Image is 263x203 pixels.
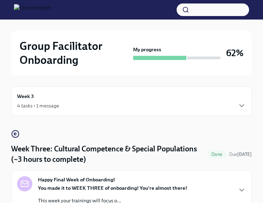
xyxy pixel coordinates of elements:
[229,152,252,157] span: Due
[229,151,252,158] span: August 25th, 2025 10:00
[226,47,243,59] h3: 62%
[207,152,226,157] span: Done
[237,152,252,157] strong: [DATE]
[17,92,34,100] h6: Week 3
[133,46,161,53] strong: My progress
[17,102,59,109] div: 4 tasks • 1 message
[38,185,187,191] strong: You made it to WEEK THREE of onboarding! You're almost there!
[14,4,51,15] img: CharlieHealth
[11,144,204,165] h4: Week Three: Cultural Competence & Special Populations (~3 hours to complete)
[38,176,115,183] strong: Happy Final Week of Onboarding!
[20,39,130,67] h2: Group Facilitator Onboarding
